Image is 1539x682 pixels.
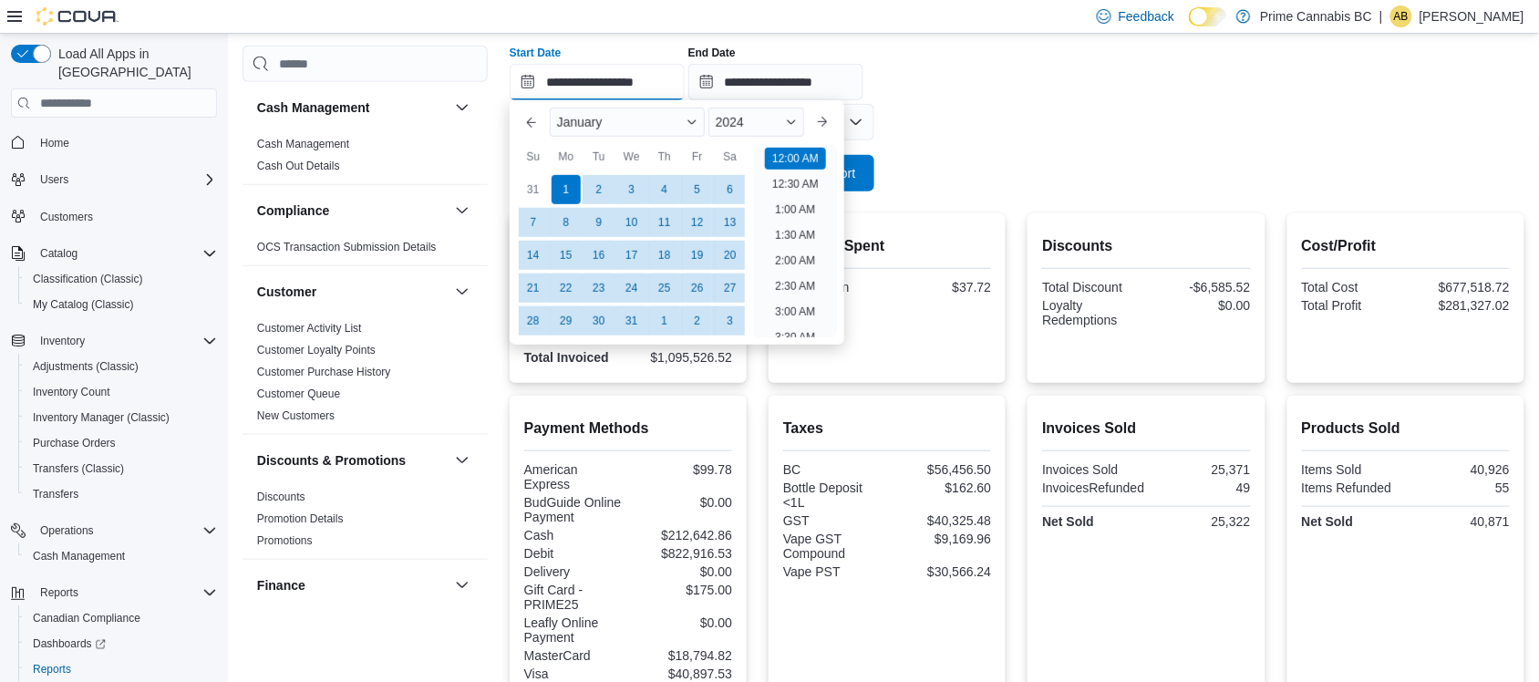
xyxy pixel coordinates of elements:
[18,605,224,631] button: Canadian Compliance
[26,633,113,655] a: Dashboards
[257,451,448,470] button: Discounts & Promotions
[650,306,679,336] div: day-1
[33,410,170,425] span: Inventory Manager (Classic)
[768,301,822,323] li: 3:00 AM
[26,658,217,680] span: Reports
[683,175,712,204] div: day-5
[716,274,745,303] div: day-27
[26,356,217,377] span: Adjustments (Classic)
[808,108,837,137] button: Next month
[257,321,362,336] span: Customer Activity List
[257,160,340,172] a: Cash Out Details
[18,405,224,430] button: Inventory Manager (Classic)
[524,666,625,681] div: Visa
[257,283,316,301] h3: Customer
[552,306,581,336] div: day-29
[26,294,141,315] a: My Catalog (Classic)
[33,549,125,563] span: Cash Management
[451,97,473,119] button: Cash Management
[257,322,362,335] a: Customer Activity List
[257,451,406,470] h3: Discounts & Promotions
[18,631,224,656] a: Dashboards
[1410,514,1510,529] div: 40,871
[33,520,101,542] button: Operations
[552,274,581,303] div: day-22
[33,359,139,374] span: Adjustments (Classic)
[552,241,581,270] div: day-15
[716,142,745,171] div: Sa
[257,283,448,301] button: Customer
[257,366,391,378] a: Customer Purchase History
[26,483,86,505] a: Transfers
[768,224,822,246] li: 1:30 AM
[33,330,217,352] span: Inventory
[257,201,448,220] button: Compliance
[33,130,217,153] span: Home
[26,658,78,680] a: Reports
[26,633,217,655] span: Dashboards
[519,306,548,336] div: day-28
[783,564,883,579] div: Vape PST
[650,274,679,303] div: day-25
[1390,5,1412,27] div: Abigail Bekesza
[632,462,732,477] div: $99.78
[891,532,991,546] div: $9,169.96
[517,108,546,137] button: Previous Month
[519,241,548,270] div: day-14
[683,306,712,336] div: day-2
[257,409,335,422] a: New Customers
[257,344,376,356] a: Customer Loyalty Points
[632,648,732,663] div: $18,794.82
[1042,462,1142,477] div: Invoices Sold
[40,136,69,150] span: Home
[617,274,646,303] div: day-24
[51,45,217,81] span: Load All Apps in [GEOGRAPHIC_DATA]
[257,240,437,254] span: OCS Transaction Submission Details
[584,274,614,303] div: day-23
[33,206,100,228] a: Customers
[768,199,822,221] li: 1:00 AM
[1151,462,1251,477] div: 25,371
[451,200,473,222] button: Compliance
[650,175,679,204] div: day-4
[26,432,217,454] span: Purchase Orders
[4,328,224,354] button: Inventory
[257,533,313,548] span: Promotions
[451,574,473,596] button: Finance
[257,491,305,503] a: Discounts
[26,294,217,315] span: My Catalog (Classic)
[33,243,217,264] span: Catalog
[257,138,349,150] a: Cash Management
[716,306,745,336] div: day-3
[257,159,340,173] span: Cash Out Details
[33,636,106,651] span: Dashboards
[257,576,448,594] button: Finance
[33,169,217,191] span: Users
[257,511,344,526] span: Promotion Details
[1151,280,1251,294] div: -$6,585.52
[1119,7,1174,26] span: Feedback
[1394,5,1409,27] span: AB
[683,142,712,171] div: Fr
[1189,7,1227,26] input: Dark Mode
[26,607,217,629] span: Canadian Compliance
[650,208,679,237] div: day-11
[243,317,488,434] div: Customer
[451,281,473,303] button: Customer
[26,607,148,629] a: Canadian Compliance
[26,268,217,290] span: Classification (Classic)
[18,292,224,317] button: My Catalog (Classic)
[33,520,217,542] span: Operations
[33,461,124,476] span: Transfers (Classic)
[257,137,349,151] span: Cash Management
[584,306,614,336] div: day-30
[524,495,625,524] div: BudGuide Online Payment
[1151,298,1251,313] div: $0.00
[517,173,747,337] div: January, 2024
[519,274,548,303] div: day-21
[519,142,548,171] div: Su
[1302,514,1354,529] strong: Net Sold
[18,266,224,292] button: Classification (Classic)
[617,208,646,237] div: day-10
[18,379,224,405] button: Inventory Count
